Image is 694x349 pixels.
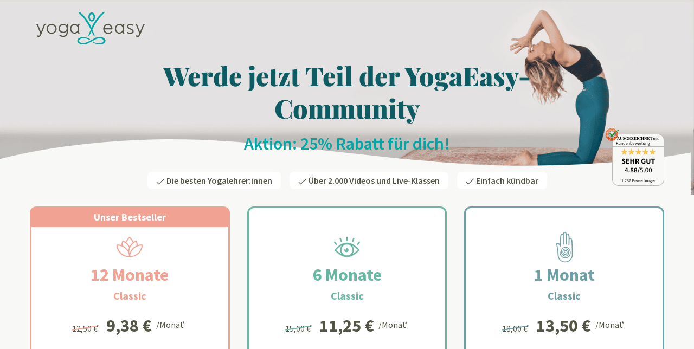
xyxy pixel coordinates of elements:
span: 12,50 € [72,323,101,334]
h2: Aktion: 25% Rabatt für dich! [30,133,664,154]
span: Über 2.000 Videos und Live-Klassen [309,175,440,186]
div: /Monat [595,317,626,331]
span: 15,00 € [285,323,314,334]
div: 13,50 € [536,317,591,334]
span: Unser Bestseller [94,211,166,223]
h3: Classic [113,288,146,304]
div: /Monat [156,317,187,331]
h2: 1 Monat [508,262,621,288]
div: /Monat [378,317,409,331]
h3: Classic [548,288,581,304]
span: Die besten Yogalehrer:innen [166,175,272,186]
h1: Werde jetzt Teil der YogaEasy-Community [30,59,664,124]
h3: Classic [331,288,364,304]
span: 18,00 € [502,323,531,334]
h2: 12 Monate [65,262,195,288]
span: Einfach kündbar [476,175,538,186]
div: 9,38 € [106,317,152,334]
img: ausgezeichnet_badge.png [605,128,664,186]
div: 11,25 € [319,317,374,334]
h2: 6 Monate [287,262,408,288]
